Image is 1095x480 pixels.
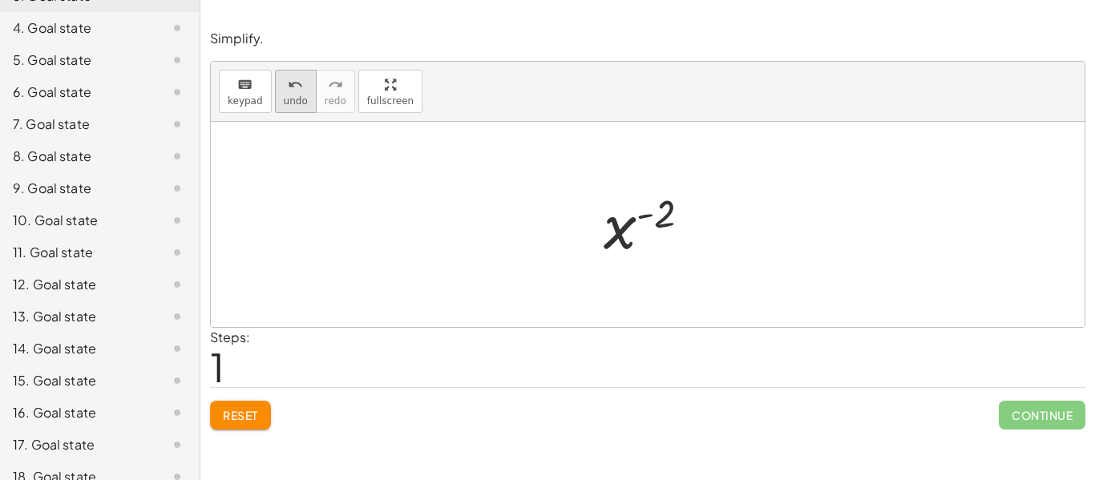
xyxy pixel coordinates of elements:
i: Task not started. [168,371,187,390]
i: undo [288,75,303,95]
span: Reset [223,408,258,422]
span: keypad [228,95,263,107]
div: 5. Goal state [13,50,142,70]
i: Task not started. [168,211,187,230]
div: 17. Goal state [13,435,142,454]
span: redo [325,95,346,107]
div: 16. Goal state [13,403,142,422]
span: 1 [210,342,224,391]
label: Steps: [210,329,250,345]
div: 15. Goal state [13,371,142,390]
i: Task not started. [168,50,187,70]
i: redo [328,75,343,95]
button: fullscreen [358,70,422,113]
i: Task not started. [168,115,187,134]
i: Task not started. [168,307,187,326]
button: undoundo [275,70,317,113]
div: 10. Goal state [13,211,142,230]
p: Simplify. [210,30,1085,48]
i: Task not started. [168,435,187,454]
i: Task not started. [168,18,187,38]
button: redoredo [316,70,355,113]
button: keyboardkeypad [219,70,272,113]
div: 4. Goal state [13,18,142,38]
div: 14. Goal state [13,339,142,358]
i: Task not started. [168,179,187,198]
div: 9. Goal state [13,179,142,198]
span: undo [284,95,308,107]
div: 13. Goal state [13,307,142,326]
button: Reset [210,401,271,430]
div: 12. Goal state [13,275,142,294]
i: Task not started. [168,83,187,102]
i: Task not started. [168,339,187,358]
i: Task not started. [168,275,187,294]
i: keyboard [237,75,253,95]
i: Task not started. [168,243,187,262]
div: 8. Goal state [13,147,142,166]
span: fullscreen [367,95,414,107]
i: Task not started. [168,403,187,422]
div: 6. Goal state [13,83,142,102]
i: Task not started. [168,147,187,166]
div: 7. Goal state [13,115,142,134]
div: 11. Goal state [13,243,142,262]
